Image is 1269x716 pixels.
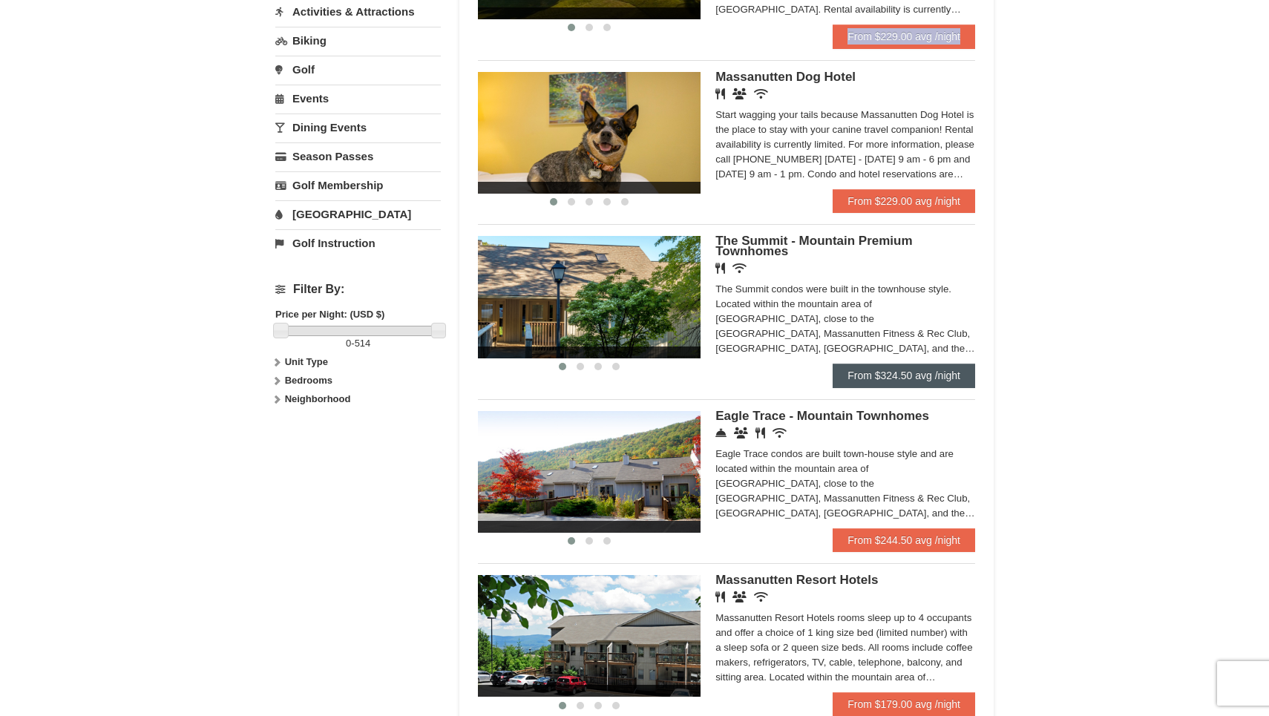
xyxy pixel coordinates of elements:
i: Restaurant [715,263,725,274]
a: From $244.50 avg /night [833,528,975,552]
label: - [275,336,441,351]
a: [GEOGRAPHIC_DATA] [275,200,441,228]
a: Events [275,85,441,112]
strong: Neighborhood [285,393,351,404]
i: Concierge Desk [715,427,727,439]
a: From $179.00 avg /night [833,692,975,716]
span: Massanutten Resort Hotels [715,573,878,587]
span: 514 [355,338,371,349]
a: From $229.00 avg /night [833,24,975,48]
div: Eagle Trace condos are built town-house style and are located within the mountain area of [GEOGRA... [715,447,975,521]
strong: Bedrooms [285,375,332,386]
span: Eagle Trace - Mountain Townhomes [715,409,929,423]
a: Season Passes [275,142,441,170]
div: Massanutten Resort Hotels rooms sleep up to 4 occupants and offer a choice of 1 king size bed (li... [715,611,975,685]
a: Biking [275,27,441,54]
a: From $324.50 avg /night [833,364,975,387]
span: 0 [346,338,351,349]
a: Golf [275,56,441,83]
i: Wireless Internet (free) [754,88,768,99]
a: From $229.00 avg /night [833,189,975,213]
span: Massanutten Dog Hotel [715,70,856,84]
i: Conference Facilities [734,427,748,439]
strong: Unit Type [285,356,328,367]
h4: Filter By: [275,283,441,296]
i: Restaurant [715,591,725,602]
i: Restaurant [755,427,765,439]
strong: Price per Night: (USD $) [275,309,384,320]
a: Golf Membership [275,171,441,199]
div: The Summit condos were built in the townhouse style. Located within the mountain area of [GEOGRAP... [715,282,975,356]
i: Restaurant [715,88,725,99]
i: Wireless Internet (free) [754,591,768,602]
i: Banquet Facilities [732,591,747,602]
a: Dining Events [275,114,441,141]
i: Wireless Internet (free) [773,427,787,439]
i: Wireless Internet (free) [732,263,747,274]
span: The Summit - Mountain Premium Townhomes [715,234,912,258]
a: Golf Instruction [275,229,441,257]
i: Banquet Facilities [732,88,747,99]
div: Start wagging your tails because Massanutten Dog Hotel is the place to stay with your canine trav... [715,108,975,182]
